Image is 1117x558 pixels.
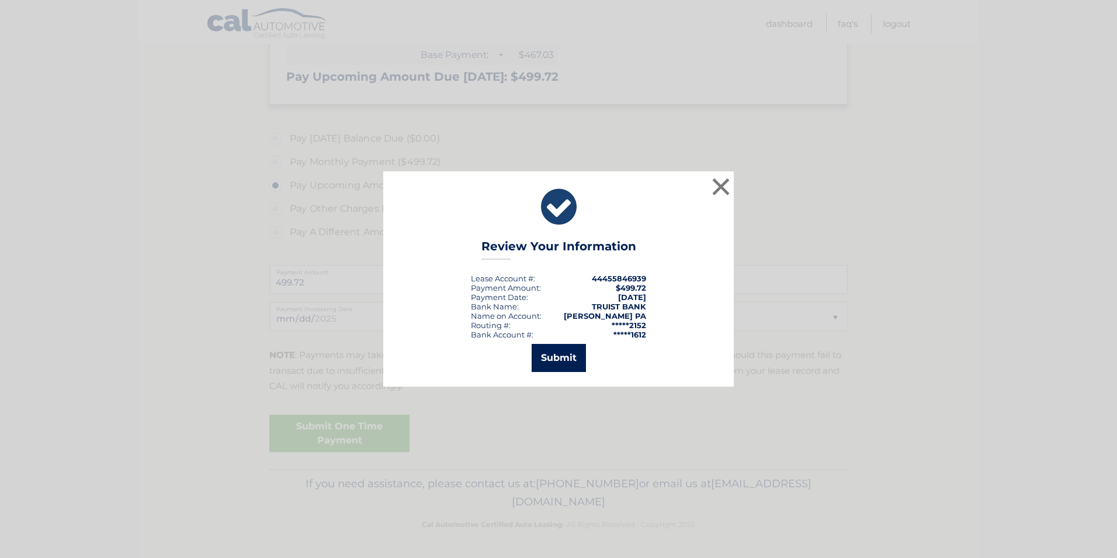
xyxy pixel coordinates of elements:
span: $499.72 [616,283,646,292]
span: Payment Date [471,292,526,302]
span: [DATE] [618,292,646,302]
div: Routing #: [471,321,511,330]
h3: Review Your Information [481,239,636,260]
div: Lease Account #: [471,274,535,283]
div: Bank Account #: [471,330,533,339]
strong: 44455846939 [592,274,646,283]
div: Bank Name: [471,302,519,311]
div: : [471,292,528,302]
button: Submit [532,344,586,372]
div: Name on Account: [471,311,542,321]
button: × [709,175,733,198]
strong: [PERSON_NAME] PA [564,311,646,321]
strong: TRUIST BANK [592,302,646,311]
div: Payment Amount: [471,283,541,292]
